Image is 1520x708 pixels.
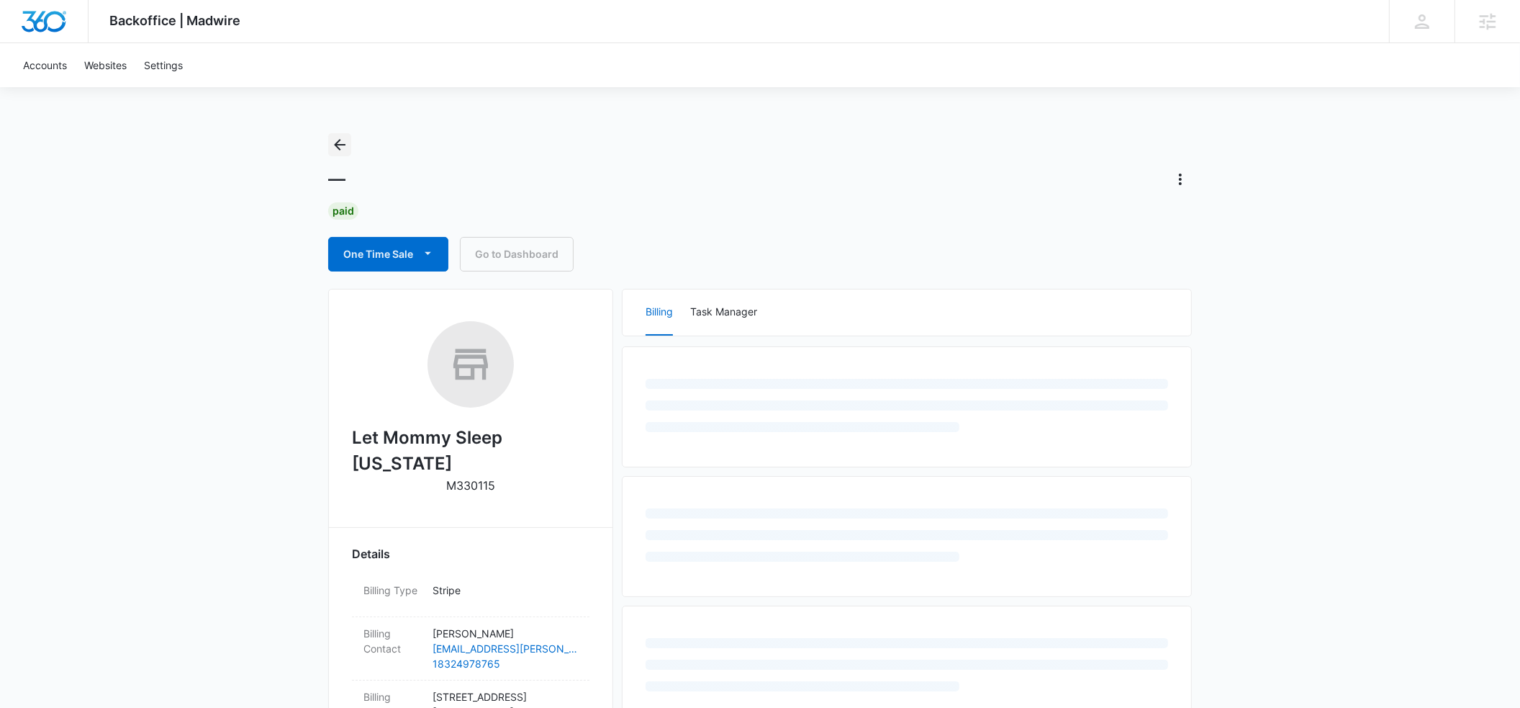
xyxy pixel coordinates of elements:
[14,43,76,87] a: Accounts
[76,43,135,87] a: Websites
[328,202,358,220] div: Paid
[446,477,495,494] p: M330115
[352,425,589,477] h2: Let Mommy Sleep [US_STATE]
[690,290,757,336] button: Task Manager
[352,617,589,681] div: Billing Contact[PERSON_NAME][EMAIL_ADDRESS][PERSON_NAME][DOMAIN_NAME]18324978765
[135,43,191,87] a: Settings
[433,583,578,598] p: Stripe
[1169,168,1192,191] button: Actions
[352,574,589,617] div: Billing TypeStripe
[110,13,241,28] span: Backoffice | Madwire
[460,237,574,272] a: Go to Dashboard
[433,626,578,641] p: [PERSON_NAME]
[433,656,578,671] a: 18324978765
[328,237,448,272] button: One Time Sale
[363,626,421,656] dt: Billing Contact
[328,133,351,156] button: Back
[328,169,345,190] h1: —
[352,545,390,563] span: Details
[363,583,421,598] dt: Billing Type
[433,641,578,656] a: [EMAIL_ADDRESS][PERSON_NAME][DOMAIN_NAME]
[646,290,673,336] button: Billing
